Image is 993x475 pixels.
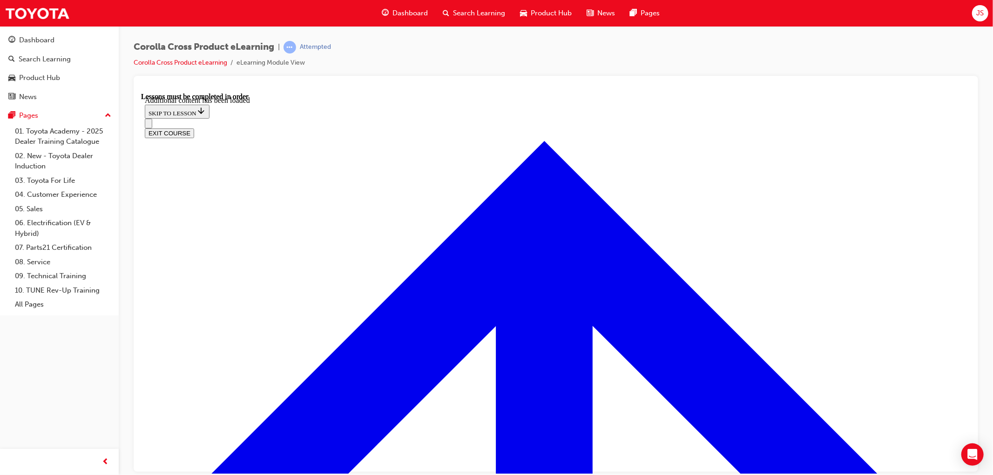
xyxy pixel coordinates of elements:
[531,8,572,19] span: Product Hub
[4,32,115,49] a: Dashboard
[374,4,435,23] a: guage-iconDashboard
[8,93,15,101] span: news-icon
[382,7,389,19] span: guage-icon
[587,7,594,19] span: news-icon
[11,202,115,216] a: 05. Sales
[300,43,331,52] div: Attempted
[976,8,984,19] span: JS
[5,3,70,24] img: Trak
[19,73,60,83] div: Product Hub
[19,35,54,46] div: Dashboard
[520,7,527,19] span: car-icon
[622,4,667,23] a: pages-iconPages
[513,4,579,23] a: car-iconProduct Hub
[134,42,274,53] span: Corolla Cross Product eLearning
[19,110,38,121] div: Pages
[8,74,15,82] span: car-icon
[4,26,11,36] button: Open navigation menu
[11,124,115,149] a: 01. Toyota Academy - 2025 Dealer Training Catalogue
[579,4,622,23] a: news-iconNews
[453,8,505,19] span: Search Learning
[4,69,115,87] a: Product Hub
[11,187,115,202] a: 04. Customer Experience
[11,149,115,174] a: 02. New - Toyota Dealer Induction
[4,12,68,26] button: SKIP TO LESSON
[11,297,115,312] a: All Pages
[8,55,15,64] span: search-icon
[4,26,826,46] nav: Navigation menu
[11,255,115,269] a: 08. Service
[4,30,115,107] button: DashboardSearch LearningProduct HubNews
[11,269,115,283] a: 09. Technical Training
[102,456,109,468] span: prev-icon
[597,8,615,19] span: News
[972,5,988,21] button: JS
[443,7,449,19] span: search-icon
[435,4,513,23] a: search-iconSearch Learning
[11,283,115,298] a: 10. TUNE Rev-Up Training
[4,107,115,124] button: Pages
[630,7,637,19] span: pages-icon
[641,8,660,19] span: Pages
[8,112,15,120] span: pages-icon
[961,443,984,466] div: Open Intercom Messenger
[4,88,115,106] a: News
[4,51,115,68] a: Search Learning
[278,42,280,53] span: |
[19,92,37,102] div: News
[4,4,826,12] div: Additional content has been loaded
[11,241,115,255] a: 07. Parts21 Certification
[392,8,428,19] span: Dashboard
[236,58,305,68] li: eLearning Module View
[4,36,53,46] button: EXIT COURSE
[7,17,65,24] span: SKIP TO LESSON
[8,36,15,45] span: guage-icon
[284,41,296,54] span: learningRecordVerb_ATTEMPT-icon
[105,110,111,122] span: up-icon
[134,59,227,67] a: Corolla Cross Product eLearning
[11,174,115,188] a: 03. Toyota For Life
[19,54,71,65] div: Search Learning
[11,216,115,241] a: 06. Electrification (EV & Hybrid)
